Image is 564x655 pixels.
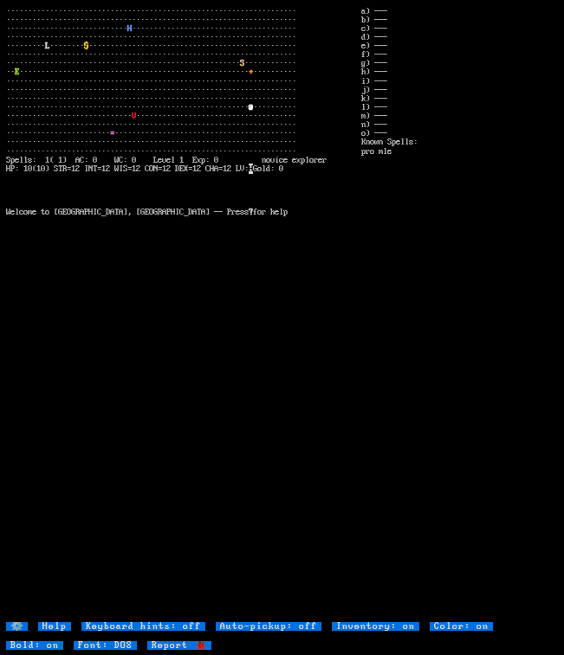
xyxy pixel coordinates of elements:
[6,622,28,631] input: ⚙️
[84,41,88,51] font: $
[6,641,63,650] input: Bold: on
[127,23,132,34] font: H
[249,207,253,217] b: ?
[361,7,559,623] stats: a) --- b) --- c) --- d) --- e) --- f) --- g) --- h) --- i) --- j) --- k) --- l) --- m) --- n) ---...
[249,102,253,112] font: @
[38,622,71,631] input: Help
[74,641,137,650] input: Font: DOS
[110,128,114,138] font: =
[430,622,493,631] input: Color: on
[45,41,49,51] font: L
[240,58,244,68] font: S
[15,67,19,77] font: E
[332,622,419,631] input: Inventory: on
[132,111,136,121] font: V
[216,622,321,631] input: Auto-pickup: off
[6,7,361,623] larn: ··································································· ·····························...
[249,67,253,77] font: +
[81,622,205,631] input: Keyboard hints: off
[147,641,211,650] input: Report 🐞
[249,164,253,174] mark: H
